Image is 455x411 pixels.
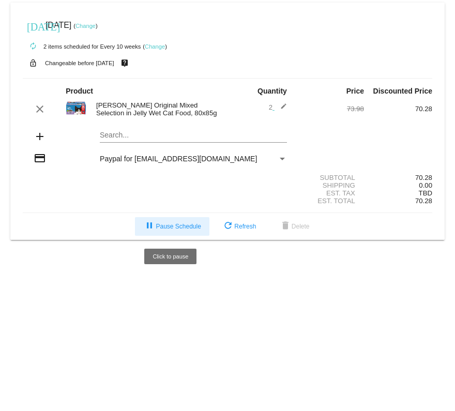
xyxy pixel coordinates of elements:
img: 91967.jpg [66,98,86,118]
mat-icon: credit_card [34,152,46,164]
span: Paypal for [EMAIL_ADDRESS][DOMAIN_NAME] [100,155,257,163]
mat-select: Payment Method [100,155,287,163]
small: 2 items scheduled for Every 10 weeks [23,43,141,50]
small: Changeable before [DATE] [45,60,114,66]
strong: Price [346,87,364,95]
mat-icon: autorenew [27,40,39,53]
div: 70.28 [364,105,432,113]
mat-icon: add [34,130,46,143]
div: Est. Tax [296,189,364,197]
mat-icon: edit [275,103,287,115]
div: Est. Total [296,197,364,205]
mat-icon: pause [143,220,156,233]
mat-icon: [DATE] [27,20,39,32]
div: Shipping [296,181,364,189]
strong: Discounted Price [373,87,432,95]
strong: Quantity [257,87,287,95]
div: [PERSON_NAME] Original Mixed Selection in Jelly Wet Cat Food, 80x85g [91,101,228,117]
div: 73.98 [296,105,364,113]
span: Pause Schedule [143,223,201,230]
strong: Product [66,87,93,95]
div: 70.28 [364,174,432,181]
mat-icon: live_help [118,56,131,70]
a: Change [145,43,165,50]
span: TBD [419,189,432,197]
span: Delete [279,223,310,230]
button: Refresh [214,217,264,236]
span: 70.28 [415,197,432,205]
a: Change [75,23,96,29]
span: 0.00 [419,181,432,189]
mat-icon: clear [34,103,46,115]
button: Delete [271,217,318,236]
small: ( ) [143,43,167,50]
input: Search... [100,131,287,140]
button: Pause Schedule [135,217,209,236]
span: Refresh [222,223,256,230]
mat-icon: lock_open [27,56,39,70]
div: Subtotal [296,174,364,181]
small: ( ) [73,23,98,29]
mat-icon: refresh [222,220,234,233]
span: 2 [269,103,287,111]
mat-icon: delete [279,220,292,233]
